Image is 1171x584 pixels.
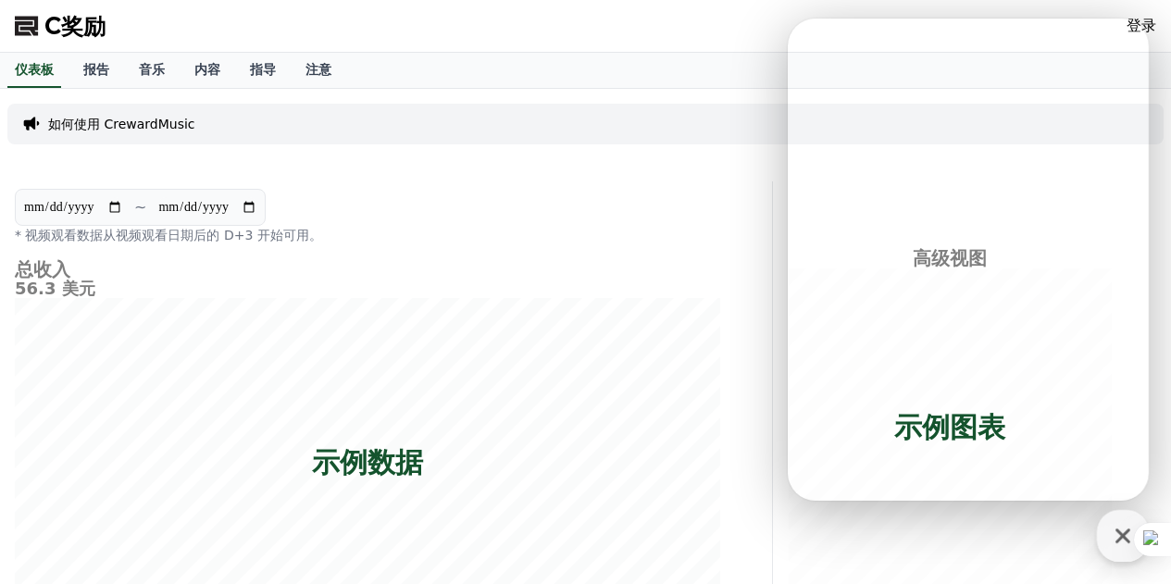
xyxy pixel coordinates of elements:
font: 内容 [194,62,220,77]
a: 指导 [235,53,291,88]
font: 总收入 [15,258,70,280]
font: 56.3 美元 [15,279,95,298]
a: 如何使用 CrewardMusic [48,115,195,133]
iframe: Channel chat [788,19,1149,501]
font: C奖励 [44,13,106,39]
font: * 视频观看数据从视频观看日期后的 D+3 开始可用。 [15,228,322,242]
font: 仪表板 [15,62,54,77]
a: 注意 [291,53,346,88]
font: ~ [134,198,146,216]
font: 报告 [83,62,109,77]
font: 登录 [1127,17,1156,34]
a: 内容 [180,53,235,88]
a: 音乐 [124,53,180,88]
font: 如何使用 CrewardMusic [48,117,195,131]
a: 报告 [69,53,124,88]
font: 音乐 [139,62,165,77]
a: 登录 [1127,15,1156,37]
a: 仪表板 [7,53,61,88]
font: 示例数据 [312,445,423,478]
font: 注意 [305,62,331,77]
a: C奖励 [15,11,106,41]
font: 指导 [250,62,276,77]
